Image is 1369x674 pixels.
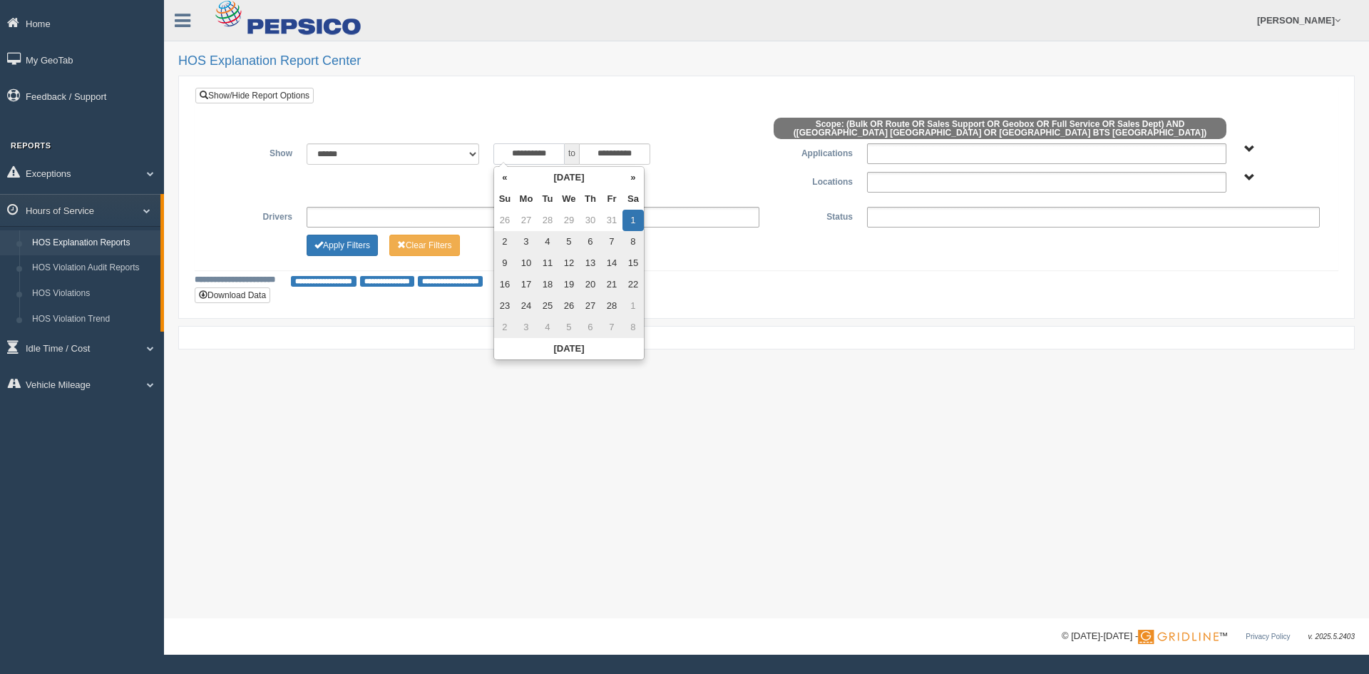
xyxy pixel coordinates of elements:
td: 26 [558,295,580,317]
td: 16 [494,274,516,295]
a: Privacy Policy [1246,633,1290,640]
td: 25 [537,295,558,317]
button: Change Filter Options [307,235,378,256]
span: to [565,143,579,165]
h2: HOS Explanation Report Center [178,54,1355,68]
td: 2 [494,317,516,338]
a: HOS Violation Audit Reports [26,255,160,281]
td: 10 [516,252,537,274]
th: We [558,188,580,210]
td: 12 [558,252,580,274]
th: Sa [622,188,644,210]
a: HOS Violation Trend [26,307,160,332]
td: 7 [601,317,622,338]
th: Mo [516,188,537,210]
span: Scope: (Bulk OR Route OR Sales Support OR Geobox OR Full Service OR Sales Dept) AND ([GEOGRAPHIC_... [774,118,1226,139]
td: 20 [580,274,601,295]
td: 5 [558,317,580,338]
td: 6 [580,317,601,338]
td: 19 [558,274,580,295]
label: Drivers [206,207,299,224]
td: 24 [516,295,537,317]
td: 3 [516,231,537,252]
td: 27 [580,295,601,317]
th: Th [580,188,601,210]
td: 7 [601,231,622,252]
td: 23 [494,295,516,317]
label: Applications [766,143,860,160]
td: 31 [601,210,622,231]
td: 5 [558,231,580,252]
td: 11 [537,252,558,274]
th: [DATE] [516,167,622,188]
button: Download Data [195,287,270,303]
label: Status [766,207,860,224]
td: 9 [494,252,516,274]
th: Fr [601,188,622,210]
td: 29 [558,210,580,231]
td: 28 [601,295,622,317]
a: HOS Explanation Reports [26,230,160,256]
th: « [494,167,516,188]
span: v. 2025.5.2403 [1308,633,1355,640]
label: Show [206,143,299,160]
td: 28 [537,210,558,231]
div: © [DATE]-[DATE] - ™ [1062,629,1355,644]
td: 3 [516,317,537,338]
td: 21 [601,274,622,295]
td: 15 [622,252,644,274]
th: Su [494,188,516,210]
td: 30 [580,210,601,231]
td: 26 [494,210,516,231]
td: 8 [622,231,644,252]
th: Tu [537,188,558,210]
td: 8 [622,317,644,338]
td: 2 [494,231,516,252]
td: 4 [537,231,558,252]
td: 1 [622,210,644,231]
td: 1 [622,295,644,317]
td: 4 [537,317,558,338]
td: 17 [516,274,537,295]
button: Change Filter Options [389,235,460,256]
label: Locations [766,172,860,189]
th: » [622,167,644,188]
td: 18 [537,274,558,295]
td: 14 [601,252,622,274]
a: HOS Violations [26,281,160,307]
td: 13 [580,252,601,274]
th: [DATE] [494,338,644,359]
a: Show/Hide Report Options [195,88,314,103]
td: 22 [622,274,644,295]
img: Gridline [1138,630,1219,644]
td: 27 [516,210,537,231]
td: 6 [580,231,601,252]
